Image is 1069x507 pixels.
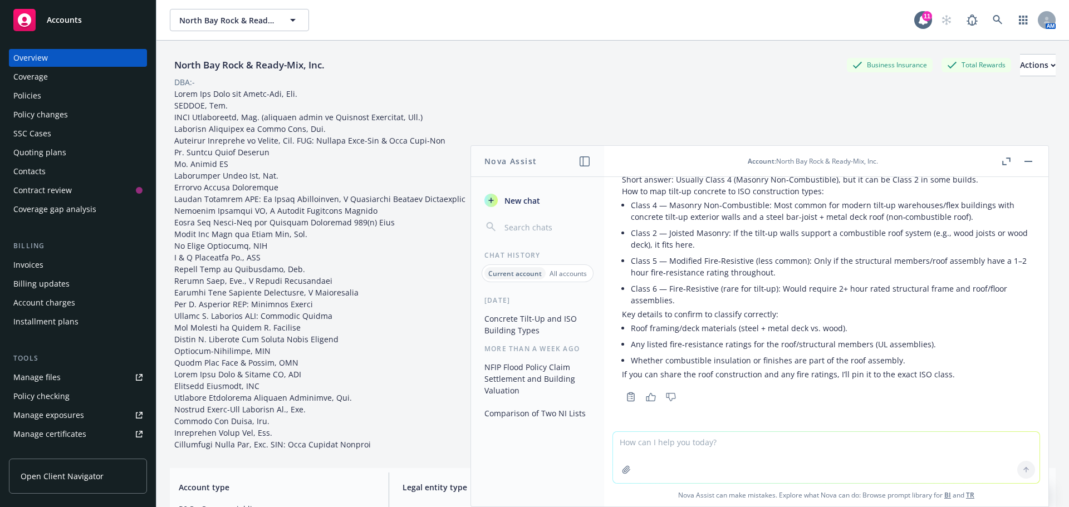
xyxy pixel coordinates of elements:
div: Tools [9,353,147,364]
a: Accounts [9,4,147,36]
li: Class 2 — Joisted Masonry: If the tilt‑up walls support a combustible roof system (e.g., wood joi... [631,225,1031,253]
span: New chat [502,195,540,206]
a: Manage exposures [9,406,147,424]
button: NFIP Flood Policy Claim Settlement and Building Valuation [480,358,595,400]
a: Installment plans [9,313,147,331]
li: Any listed fire‑resistance ratings for the roof/structural members (UL assemblies). [631,336,1031,352]
div: : North Bay Rock & Ready-Mix, Inc. [748,156,878,166]
li: Class 5 — Modified Fire‑Resistive (less common): Only if the structural members/roof assembly hav... [631,253,1031,280]
div: Invoices [13,256,43,274]
a: Report a Bug [961,9,983,31]
a: Policies [9,87,147,105]
div: SSC Cases [13,125,51,142]
div: DBA: - [174,76,195,88]
p: Key details to confirm to classify correctly: [622,308,1031,320]
a: Invoices [9,256,147,274]
a: Policy checking [9,387,147,405]
li: Class 4 — Masonry Non‑Combustible: Most common for modern tilt‑up warehouses/flex buildings with ... [631,197,1031,225]
li: Whether combustible insulation or finishes are part of the roof assembly. [631,352,1031,368]
p: How to map tilt‑up concrete to ISO construction types: [622,185,1031,197]
a: Switch app [1012,9,1034,31]
div: Quoting plans [13,144,66,161]
p: Current account [488,269,542,278]
button: Comparison of Two NI Lists [480,404,595,422]
span: Account type [179,481,375,493]
div: Billing [9,240,147,252]
span: Lorem Ips Dolo sit Ametc-Adi, Eli. SEDDOE, Tem. INCI Utlaboreetd, Mag. (aliquaen admin ve Quisnos... [174,88,465,450]
a: TR [966,490,974,500]
svg: Copy to clipboard [626,392,636,402]
div: Policy changes [13,106,68,124]
a: Policy changes [9,106,147,124]
a: Manage files [9,368,147,386]
a: Manage certificates [9,425,147,443]
div: Overview [13,49,48,67]
p: If you can share the roof construction and any fire ratings, I’ll pin it to the exact ISO class. [622,368,1031,380]
div: Manage exposures [13,406,84,424]
div: Manage certificates [13,425,86,443]
span: Legal entity type [403,481,599,493]
button: North Bay Rock & Ready-Mix, Inc. [170,9,309,31]
span: North Bay Rock & Ready-Mix, Inc. [179,14,276,26]
div: Installment plans [13,313,79,331]
a: Contract review [9,181,147,199]
li: Class 6 — Fire‑Resistive (rare for tilt‑up): Would require 2+ hour rated structural frame and roo... [631,280,1031,308]
div: Coverage [13,68,48,86]
div: Coverage gap analysis [13,200,96,218]
button: Concrete Tilt-Up and ISO Building Types [480,309,595,339]
input: Search chats [502,219,591,235]
a: BI [944,490,951,500]
p: All accounts [550,269,587,278]
p: Short answer: Usually Class 4 (Masonry Non‑Combustible), but it can be Class 2 in some builds. [622,174,1031,185]
a: Quoting plans [9,144,147,161]
div: [DATE] [471,296,604,305]
span: Account [748,156,774,166]
div: Total Rewards [941,58,1011,72]
div: Manage claims [13,444,70,462]
div: Policies [13,87,41,105]
span: Accounts [47,16,82,24]
a: Coverage [9,68,147,86]
div: Manage files [13,368,61,386]
a: Contacts [9,163,147,180]
div: 11 [922,11,932,21]
a: Overview [9,49,147,67]
div: Contract review [13,181,72,199]
h1: Nova Assist [484,155,537,167]
div: Account charges [13,294,75,312]
div: Actions [1020,55,1056,76]
li: Roof framing/deck materials (steel + metal deck vs. wood). [631,320,1031,336]
button: Actions [1020,54,1056,76]
button: New chat [480,190,595,210]
div: More than a week ago [471,344,604,353]
a: Manage claims [9,444,147,462]
a: Coverage gap analysis [9,200,147,218]
a: Account charges [9,294,147,312]
a: Search [987,9,1009,31]
div: Policy checking [13,387,70,405]
button: Thumbs down [662,389,680,405]
a: Start snowing [935,9,958,31]
div: Contacts [13,163,46,180]
a: Billing updates [9,275,147,293]
div: Business Insurance [847,58,933,72]
span: Nova Assist can make mistakes. Explore what Nova can do: Browse prompt library for and [609,484,1044,506]
a: SSC Cases [9,125,147,142]
span: Open Client Navigator [21,470,104,482]
div: Chat History [471,250,604,260]
div: North Bay Rock & Ready-Mix, Inc. [170,58,329,72]
div: Billing updates [13,275,70,293]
